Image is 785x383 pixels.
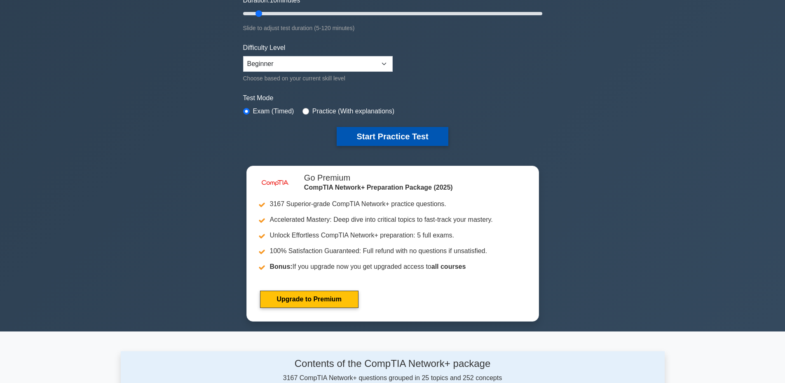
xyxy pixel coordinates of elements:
label: Exam (Timed) [253,106,294,116]
div: 3167 CompTIA Network+ questions grouped in 25 topics and 252 concepts [199,358,587,383]
div: Choose based on your current skill level [243,73,393,83]
button: Start Practice Test [337,127,448,146]
h4: Contents of the CompTIA Network+ package [199,358,587,370]
a: Upgrade to Premium [260,291,359,308]
label: Test Mode [243,93,542,103]
label: Practice (With explanations) [312,106,394,116]
label: Difficulty Level [243,43,286,53]
div: Slide to adjust test duration (5-120 minutes) [243,23,542,33]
